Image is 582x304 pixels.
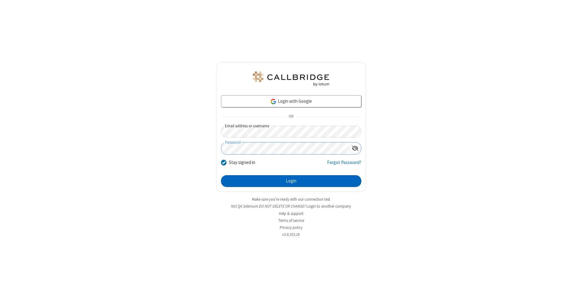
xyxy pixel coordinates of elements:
[252,197,330,202] a: Make sure you're ready with our connection test
[280,225,303,230] a: Privacy policy
[221,126,361,138] input: Email address or username
[221,175,361,187] button: Login
[229,159,255,166] label: Stay signed in
[216,232,366,237] li: v2.6.353.1b
[327,159,361,171] a: Forgot Password?
[567,288,577,300] iframe: Chat
[278,218,304,223] a: Terms of service
[221,142,349,154] input: Password
[216,203,366,209] li: Not QA Selenium DO NOT DELETE OR CHANGE?
[221,95,361,107] a: Login with Google
[279,211,303,216] a: Help & support
[270,98,277,105] img: google-icon.png
[349,142,361,154] div: Show password
[252,72,330,86] img: QA Selenium DO NOT DELETE OR CHANGE
[286,112,296,121] span: OR
[306,203,351,209] button: Login to another company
